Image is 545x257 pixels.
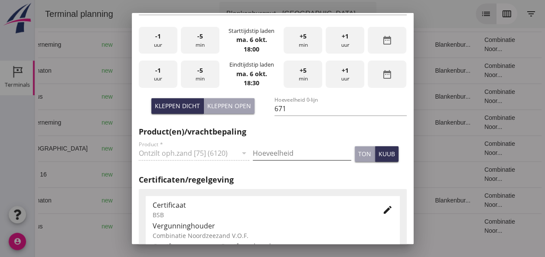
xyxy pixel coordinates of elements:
td: new [60,32,91,58]
strong: 18:30 [244,79,259,87]
td: Ontzilt oph.zan... [284,109,327,135]
td: new [60,84,91,109]
i: date_range [382,69,392,80]
div: Gouda [98,222,171,231]
div: kuub [379,149,395,158]
td: Combinatie Noor... [443,161,496,187]
span: -5 [197,32,203,41]
td: Ontzilt oph.zan... [284,161,327,187]
td: 18 [328,58,394,84]
small: m3 [210,146,217,151]
div: min [284,27,322,54]
input: Hoeveelheid [253,146,351,160]
small: m3 [214,172,221,177]
div: Gouda [98,118,171,127]
button: Kleppen dicht [151,98,204,114]
td: 18 [328,161,394,187]
small: m3 [210,198,217,203]
strong: ma. 6 okt. [236,35,267,44]
td: 18 [328,32,394,58]
i: calendar_view_week [467,9,477,19]
td: 1231 [193,109,241,135]
div: Starttijdstip laden [228,27,274,35]
td: 999 [193,213,241,239]
td: 672 [193,187,241,213]
span: +5 [300,66,307,75]
small: m3 [214,120,221,125]
div: ton [358,149,371,158]
small: m3 [214,42,221,48]
div: uur [326,61,364,88]
td: Blankenbur... [393,187,443,213]
div: min [181,27,219,54]
td: 18 [328,135,394,161]
small: m3 [210,68,217,74]
i: list [446,9,457,19]
td: Combinatie Noor... [443,58,496,84]
td: Filling sand [284,135,327,161]
button: kuub [375,146,398,162]
span: -1 [155,32,161,41]
td: 18 [328,187,394,213]
span: -1 [155,66,161,75]
div: Rotterdam Zandoverslag [98,165,171,183]
div: min [284,61,322,88]
div: Blankenburgput - [GEOGRAPHIC_DATA] [192,9,321,19]
i: date_range [382,35,392,45]
i: directions_boat [120,197,126,203]
td: Ontzilt oph.zan... [284,32,327,58]
div: Certificaat [153,200,369,210]
i: filter_list [491,9,502,19]
div: uur [326,27,364,54]
small: m3 [210,224,217,229]
td: Ontzilt oph.zan... [284,213,327,239]
span: +1 [342,66,349,75]
td: new [60,161,91,187]
div: Gouda [98,196,171,205]
h2: Certificaten/regelgeving [139,174,407,186]
h2: Product(en)/vrachtbepaling [139,126,407,138]
td: new [60,58,91,84]
div: Gouda [98,66,171,75]
i: directions_boat [120,42,126,48]
input: Hoeveelheid 0-lijn [274,102,407,116]
i: directions_boat [120,67,126,74]
div: min [181,61,219,88]
i: directions_boat [120,119,126,125]
td: 467 [193,135,241,161]
div: uur [139,61,177,88]
span: +5 [300,32,307,41]
small: m3 [210,94,217,100]
td: 1231 [193,32,241,58]
div: Vergunninghouder [153,221,393,231]
td: Combinatie Noor... [443,109,496,135]
div: Combinatie Noordzeezand V.O.F. [153,231,393,240]
td: 1298 [193,161,241,187]
div: BSB [153,210,369,219]
i: edit [382,205,393,215]
button: ton [355,146,375,162]
button: Kleppen open [204,98,255,114]
div: Kleppen dicht [155,101,200,110]
i: directions_boat [165,171,171,177]
strong: 18:00 [244,45,259,53]
td: 999 [193,84,241,109]
td: Ontzilt oph.zan... [284,187,327,213]
div: Maassluis [98,144,171,153]
div: Kleppen open [207,101,251,110]
td: Blankenbur... [393,109,443,135]
span: +1 [342,32,349,41]
div: Gouda [98,92,171,101]
td: 18 [328,109,394,135]
i: directions_boat [128,145,134,151]
td: new [60,213,91,239]
td: new [60,187,91,213]
span: -5 [197,66,203,75]
strong: ma. 6 okt. [236,70,267,78]
div: Terminal planning [3,8,85,20]
td: Ontzilt oph.zan... [284,84,327,109]
td: Combinatie Noor... [443,187,496,213]
td: Combinatie Noor... [443,213,496,239]
td: 672 [193,58,241,84]
i: arrow_drop_down [326,9,336,19]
